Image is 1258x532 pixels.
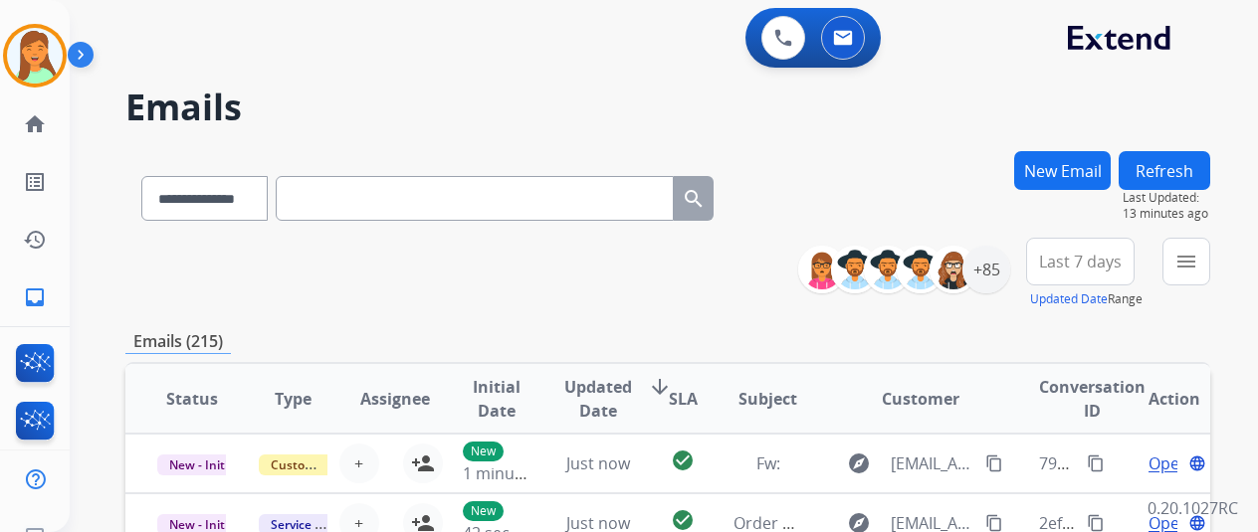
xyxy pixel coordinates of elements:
[125,88,1210,127] h2: Emails
[360,387,430,411] span: Assignee
[1123,190,1210,206] span: Last Updated:
[682,187,706,211] mat-icon: search
[1039,375,1146,423] span: Conversation ID
[648,375,672,399] mat-icon: arrow_downward
[1149,451,1189,475] span: Open
[1174,250,1198,273] mat-icon: menu
[1148,496,1238,520] p: 0.20.1027RC
[23,170,47,194] mat-icon: list_alt
[671,448,695,472] mat-icon: check_circle
[23,228,47,252] mat-icon: history
[1188,454,1206,472] mat-icon: language
[125,329,231,354] p: Emails (215)
[1014,151,1111,190] button: New Email
[23,285,47,309] mat-icon: inbox
[157,454,250,475] span: New - Initial
[566,452,630,474] span: Just now
[1030,291,1108,307] button: Updated Date
[882,387,959,411] span: Customer
[756,452,780,474] span: Fw:
[669,387,698,411] span: SLA
[1087,454,1105,472] mat-icon: content_copy
[1119,151,1210,190] button: Refresh
[1123,206,1210,222] span: 13 minutes ago
[463,375,531,423] span: Initial Date
[847,451,871,475] mat-icon: explore
[463,501,504,521] p: New
[985,454,1003,472] mat-icon: content_copy
[1109,364,1210,434] th: Action
[891,451,973,475] span: [EMAIL_ADDRESS][DOMAIN_NAME]
[962,246,1010,293] div: +85
[339,443,379,483] button: +
[411,451,435,475] mat-icon: person_add
[1026,238,1135,285] button: Last 7 days
[23,112,47,136] mat-icon: home
[1039,258,1122,266] span: Last 7 days
[985,514,1003,532] mat-icon: content_copy
[7,28,63,84] img: avatar
[671,508,695,532] mat-icon: check_circle
[738,387,797,411] span: Subject
[354,451,363,475] span: +
[166,387,218,411] span: Status
[1030,290,1143,307] span: Range
[463,462,561,484] span: 1 minute ago
[259,454,388,475] span: Customer Support
[564,375,632,423] span: Updated Date
[275,387,312,411] span: Type
[1188,514,1206,532] mat-icon: language
[463,442,504,461] p: New
[1087,514,1105,532] mat-icon: content_copy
